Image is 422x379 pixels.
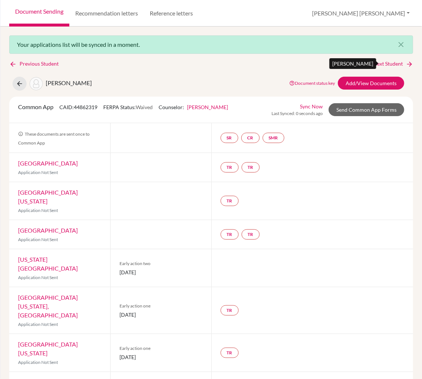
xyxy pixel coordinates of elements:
[221,133,238,143] a: SR
[242,162,260,173] a: TR
[300,102,323,110] a: Sync Now
[18,275,58,280] span: Application Not Sent
[263,133,284,143] a: SMR
[329,103,404,116] a: Send Common App Forms
[397,40,405,49] i: close
[46,79,92,86] span: [PERSON_NAME]
[18,237,58,242] span: Application Not Sent
[18,131,90,146] span: These documents are sent once to Common App
[18,170,58,175] span: Application Not Sent
[120,260,203,267] span: Early action two
[18,256,78,272] a: [US_STATE][GEOGRAPHIC_DATA]
[18,160,78,167] a: [GEOGRAPHIC_DATA]
[120,303,203,309] span: Early action one
[18,208,58,213] span: Application Not Sent
[389,36,413,53] button: Close
[18,227,78,234] a: [GEOGRAPHIC_DATA]
[120,268,203,276] span: [DATE]
[329,58,376,69] div: [PERSON_NAME]
[221,162,239,173] a: TR
[18,321,58,327] span: Application Not Sent
[103,104,153,110] span: FERPA Status:
[289,80,335,86] a: Document status key
[309,6,413,20] button: [PERSON_NAME] [PERSON_NAME]
[18,103,53,110] span: Common App
[120,311,203,319] span: [DATE]
[159,104,228,110] span: Counselor:
[242,229,260,240] a: TR
[18,189,78,205] a: [GEOGRAPHIC_DATA][US_STATE]
[136,104,153,110] span: Waived
[9,60,65,68] a: Previous Student
[221,305,239,316] a: TR
[241,133,260,143] a: CR
[373,60,413,68] a: Next Student
[59,104,97,110] span: CAID: 44862319
[18,294,78,319] a: [GEOGRAPHIC_DATA][US_STATE], [GEOGRAPHIC_DATA]
[221,196,239,206] a: TR
[120,353,203,361] span: [DATE]
[18,341,78,357] a: [GEOGRAPHIC_DATA][US_STATE]
[221,229,239,240] a: TR
[18,359,58,365] span: Application Not Sent
[338,77,404,90] a: Add/View Documents
[221,348,239,358] a: TR
[187,104,228,110] a: [PERSON_NAME]
[271,110,323,117] span: Last Synced: 0 seconds ago
[120,345,203,352] span: Early action one
[9,35,413,54] div: Your applications list will be synced in a moment.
